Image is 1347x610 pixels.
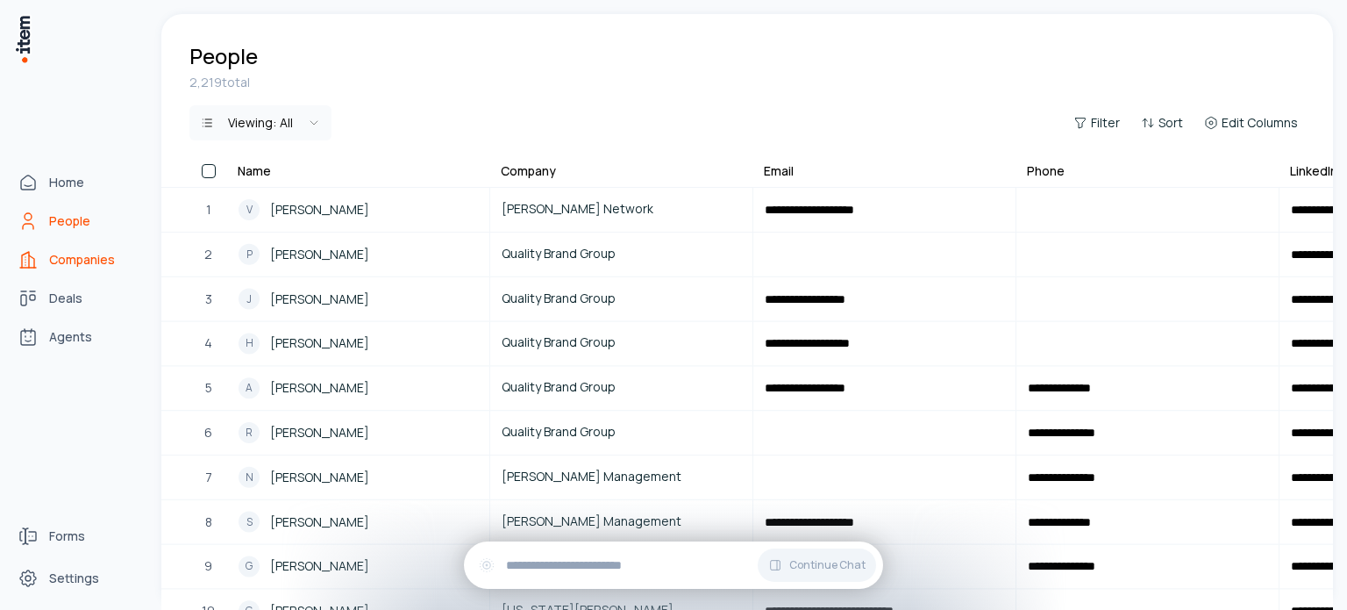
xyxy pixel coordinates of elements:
[502,467,741,486] span: [PERSON_NAME] Management
[239,512,260,533] div: S
[239,333,260,354] div: H
[491,501,752,543] a: [PERSON_NAME] Management
[228,367,488,409] a: A[PERSON_NAME]
[11,204,144,239] a: People
[1066,111,1127,135] button: Filter
[270,423,369,442] span: [PERSON_NAME]
[502,377,741,397] span: Quality Brand Group
[49,212,90,230] span: People
[205,468,212,487] span: 7
[205,290,212,309] span: 3
[11,281,144,316] a: Deals
[502,512,741,531] span: [PERSON_NAME] Management
[502,333,741,352] span: Quality Brand Group
[189,74,1305,91] div: 2,219 total
[239,244,260,265] div: P
[502,422,741,441] span: Quality Brand Group
[11,561,144,596] a: Settings
[205,378,212,398] span: 5
[49,527,85,545] span: Forms
[228,114,293,132] div: Viewing:
[1158,114,1183,132] span: Sort
[228,233,488,276] a: P[PERSON_NAME]
[502,289,741,308] span: Quality Brand Group
[491,189,752,231] a: [PERSON_NAME] Network
[239,377,260,398] div: A
[49,174,84,191] span: Home
[491,278,752,320] a: Quality Brand Group
[239,467,260,488] div: N
[1027,162,1065,180] div: Phone
[491,233,752,276] a: Quality Brand Group
[204,334,212,353] span: 4
[239,422,260,443] div: R
[14,14,32,64] img: Item Brain Logo
[228,189,488,231] a: V[PERSON_NAME]
[270,513,369,532] span: [PERSON_NAME]
[204,556,212,576] span: 9
[491,322,752,364] a: Quality Brand Group
[758,549,876,582] button: Continue Chat
[502,199,741,219] span: [PERSON_NAME] Network
[1091,114,1120,132] span: Filter
[239,289,260,310] div: J
[1222,114,1298,132] span: Edit Columns
[228,412,488,454] a: R[PERSON_NAME]
[49,290,82,307] span: Deals
[11,165,144,200] a: Home
[228,545,488,587] a: G[PERSON_NAME]
[11,319,144,355] a: Agents
[238,162,271,180] div: Name
[206,200,211,219] span: 1
[491,367,752,409] a: Quality Brand Group
[270,556,369,576] span: [PERSON_NAME]
[228,322,488,364] a: H[PERSON_NAME]
[270,468,369,487] span: [PERSON_NAME]
[49,570,99,587] span: Settings
[1134,111,1190,135] button: Sort
[204,423,212,442] span: 6
[228,456,488,499] a: N[PERSON_NAME]
[764,162,794,180] div: Email
[189,42,258,70] h1: People
[204,245,212,264] span: 2
[464,542,883,589] div: Continue Chat
[502,244,741,263] span: Quality Brand Group
[270,200,369,219] span: [PERSON_NAME]
[491,412,752,454] a: Quality Brand Group
[49,251,115,269] span: Companies
[239,199,260,220] div: V
[11,519,144,554] a: Forms
[1197,111,1305,135] button: Edit Columns
[239,556,260,577] div: G
[270,245,369,264] span: [PERSON_NAME]
[1290,162,1337,180] div: LinkedIn
[11,242,144,277] a: Companies
[228,501,488,543] a: S[PERSON_NAME]
[270,290,369,309] span: [PERSON_NAME]
[270,378,369,398] span: [PERSON_NAME]
[501,162,556,180] div: Company
[49,328,92,346] span: Agents
[789,558,866,572] span: Continue Chat
[270,334,369,353] span: [PERSON_NAME]
[205,513,212,532] span: 8
[228,278,488,320] a: J[PERSON_NAME]
[491,456,752,499] a: [PERSON_NAME] Management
